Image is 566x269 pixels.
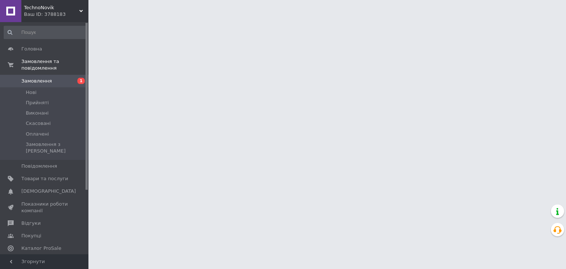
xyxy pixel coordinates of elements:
span: Головна [21,46,42,52]
span: Каталог ProSale [21,245,61,252]
span: Оплачені [26,131,49,137]
span: Виконані [26,110,49,116]
input: Пошук [4,26,87,39]
span: Показники роботи компанії [21,201,68,214]
span: Відгуки [21,220,41,227]
span: TechnoNovik [24,4,79,11]
span: Нові [26,89,36,96]
span: 1 [77,78,85,84]
span: Замовлення та повідомлення [21,58,88,71]
div: Ваш ID: 3788183 [24,11,88,18]
span: Повідомлення [21,163,57,170]
span: Покупці [21,233,41,239]
span: Скасовані [26,120,51,127]
span: Замовлення [21,78,52,84]
span: [DEMOGRAPHIC_DATA] [21,188,76,195]
span: Замовлення з [PERSON_NAME] [26,141,86,154]
span: Прийняті [26,99,49,106]
span: Товари та послуги [21,175,68,182]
